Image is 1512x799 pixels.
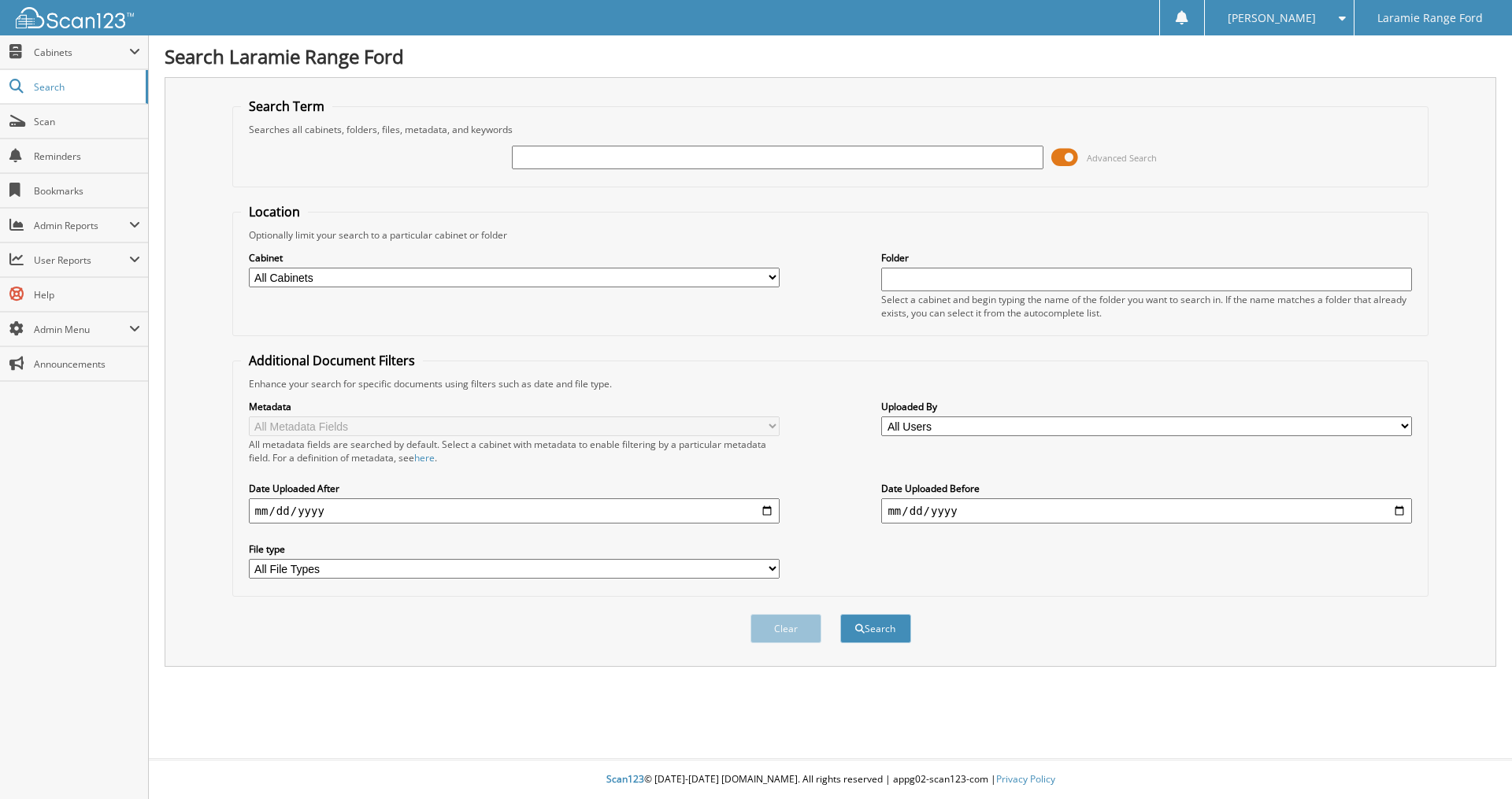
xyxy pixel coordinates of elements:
a: here [414,451,435,464]
h1: Search Laramie Range Ford [165,43,1496,69]
input: start [249,498,780,523]
span: Laramie Range Ford [1377,13,1483,23]
span: Scan [34,115,140,128]
div: Enhance your search for specific documents using filters such as date and file type. [241,377,1421,390]
legend: Additional Document Filters [241,352,423,369]
label: Uploaded By [881,400,1412,413]
input: end [881,498,1412,523]
button: Search [840,614,911,643]
div: All metadata fields are searched by default. Select a cabinet with metadata to enable filtering b... [249,438,780,464]
div: Optionally limit your search to a particular cabinet or folder [241,228,1421,242]
label: Cabinet [249,251,780,264]
legend: Search Term [241,98,332,115]
a: Privacy Policy [996,772,1055,786]
label: Date Uploaded Before [881,482,1412,495]
span: Admin Reports [34,219,129,232]
span: User Reports [34,253,129,267]
div: Select a cabinet and begin typing the name of the folder you want to search in. If the name match... [881,293,1412,320]
span: Advanced Search [1087,152,1157,164]
label: Folder [881,251,1412,264]
span: Admin Menu [34,323,129,336]
span: Scan123 [606,772,644,786]
span: Cabinets [34,46,129,59]
button: Clear [750,614,821,643]
label: Metadata [249,400,780,413]
img: scan123-logo-white.svg [16,7,134,28]
span: [PERSON_NAME] [1228,13,1316,23]
div: © [DATE]-[DATE] [DOMAIN_NAME]. All rights reserved | appg02-scan123-com | [149,760,1512,799]
label: Date Uploaded After [249,482,780,495]
span: Search [34,80,138,94]
div: Searches all cabinets, folders, files, metadata, and keywords [241,123,1421,136]
label: File type [249,542,780,556]
span: Reminders [34,150,140,163]
legend: Location [241,203,308,220]
span: Bookmarks [34,184,140,198]
span: Help [34,288,140,301]
span: Announcements [34,357,140,371]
